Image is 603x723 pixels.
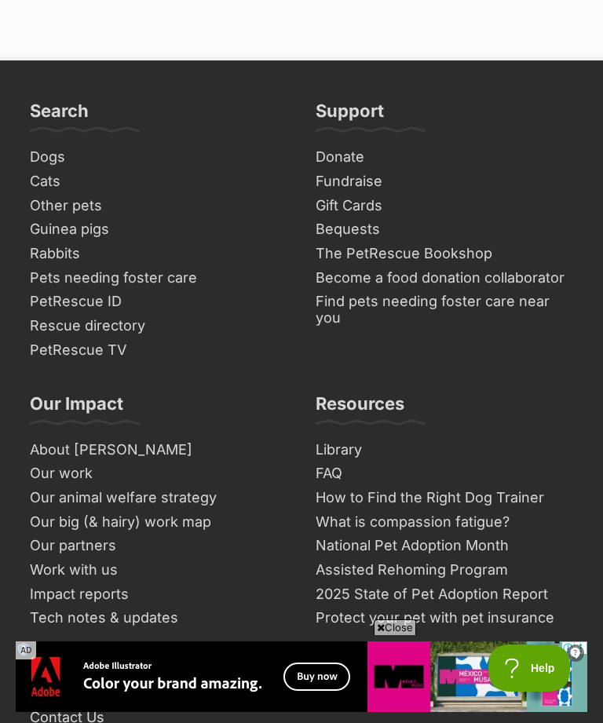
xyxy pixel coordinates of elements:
img: info.svg [553,5,567,19]
a: Donate [309,145,579,170]
a: Our big (& hairy) work map [24,510,294,535]
a: Rescue directory [24,314,294,338]
span: Close [374,619,416,635]
a: Become a food donation collaborator [309,266,579,290]
span: AD [16,641,36,659]
a: National Pet Adoption Month [309,534,579,558]
a: How to Find the Right Dog Trainer [309,486,579,510]
a: Work with us [24,558,294,582]
a: Library [309,438,579,462]
iframe: Help Scout Beacon - Open [488,644,572,692]
iframe: Advertisement [301,714,302,715]
a: Rabbits [24,242,294,266]
a: Gift Cards [309,194,579,218]
a: Assisted Rehoming Program [309,558,579,582]
a: What is compassion fatigue? [309,510,579,535]
a: Protect your pet with pet insurance [309,606,579,630]
a: Find pets needing foster care near you [309,290,579,330]
a: Bequests [309,217,579,242]
img: consumer-privacy-logo.png [2,2,14,14]
a: FAQ [309,462,579,486]
a: PetRescue ID [24,290,294,314]
a: 2025 State of Pet Adoption Report [309,582,579,607]
a: Dogs [24,145,294,170]
a: Fundraise [309,170,579,194]
a: The PetRescue Bookshop [309,242,579,266]
h3: Resources [316,393,404,424]
a: Guinea pigs [24,217,294,242]
a: Pets needing foster care [24,266,294,290]
h3: Our Impact [30,393,123,424]
a: Impact reports [24,582,294,607]
a: Tech notes & updates [24,606,294,630]
a: About [PERSON_NAME] [24,438,294,462]
a: Cats [24,170,294,194]
a: Our work [24,462,294,486]
a: Our partners [24,534,294,558]
h3: Support [316,100,384,131]
a: PetRescue TV [24,338,294,363]
h3: Search [30,100,89,131]
a: Other pets [24,194,294,218]
a: Our animal welfare strategy [24,486,294,510]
